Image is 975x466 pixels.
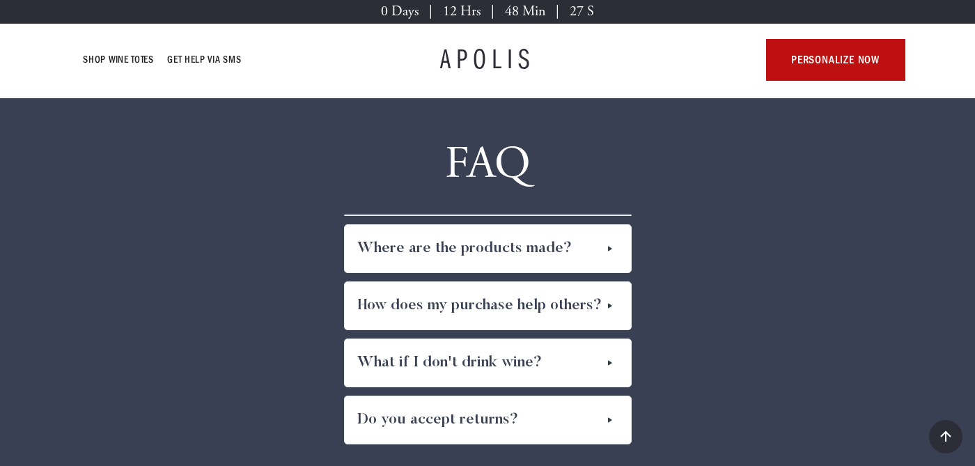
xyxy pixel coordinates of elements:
a: GET HELP VIA SMS [168,52,242,68]
h4: Where are the products made? [357,238,572,260]
a: personalize now [766,39,905,81]
a: APOLIS [440,46,535,74]
h4: How does my purchase help others? [357,295,602,317]
a: Shop Wine Totes [84,52,154,68]
h4: Do you accept returns? [357,409,518,431]
h3: FAQ [445,137,530,192]
h4: What if I don't drink wine? [357,352,542,374]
